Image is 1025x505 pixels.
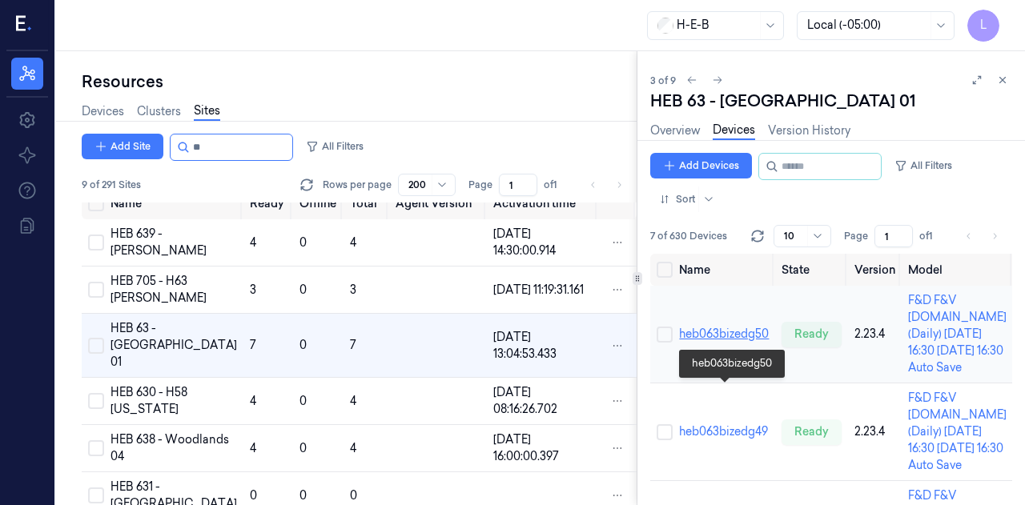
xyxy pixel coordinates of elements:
a: heb063bizedg49 [679,424,768,439]
div: HEB 630 - H58 [US_STATE] [111,384,237,418]
div: ready [782,322,842,347]
button: All Filters [888,153,959,178]
span: 4 [350,235,356,250]
th: Ready [243,187,293,219]
span: 3 [350,283,356,297]
span: 0 [299,394,307,408]
button: All Filters [299,134,370,159]
span: 4 [250,394,256,408]
button: Select row [88,440,104,456]
span: 4 [250,441,256,455]
span: 0 [299,283,307,297]
div: HEB 638 - Woodlands 04 [111,431,237,465]
span: 0 [299,488,307,503]
span: of 1 [919,229,945,243]
span: Page [468,178,492,192]
button: Select row [657,327,673,343]
span: Page [844,229,868,243]
span: 0 [350,488,357,503]
div: F&D F&V [DOMAIN_NAME] (Daily) [DATE] 16:30 [DATE] 16:30 Auto Save [908,292,1007,376]
th: Version [848,254,902,286]
span: 7 of 630 Devices [650,229,727,243]
button: Select row [88,282,104,298]
a: Devices [713,122,755,140]
button: Select row [88,338,104,354]
a: Devices [82,103,124,120]
nav: pagination [582,174,630,196]
a: Clusters [137,103,181,120]
button: Select row [88,487,104,503]
button: Select row [657,424,673,440]
button: Select row [88,393,104,409]
button: Select all [88,195,104,211]
div: 2.23.4 [854,423,895,440]
span: 0 [299,338,307,352]
span: 4 [350,441,356,455]
p: Rows per page [323,178,392,192]
nav: pagination [958,225,1006,247]
th: Agent Version [389,187,487,219]
span: 7 [250,338,256,352]
span: 0 [250,488,257,503]
span: [DATE] 14:30:00.914 [493,226,556,258]
th: Total [344,187,389,219]
div: 2.23.4 [854,326,895,343]
a: Overview [650,122,700,139]
span: [DATE] 11:19:31.161 [493,283,584,297]
div: F&D F&V [DOMAIN_NAME] (Daily) [DATE] 16:30 [DATE] 16:30 Auto Save [908,390,1007,474]
span: 7 [350,338,356,352]
th: State [775,254,848,286]
a: heb063bizedg50 [679,327,769,341]
button: Select row [88,234,104,250]
th: Name [673,254,775,286]
div: HEB 63 - [GEOGRAPHIC_DATA] 01 [650,90,916,112]
span: 0 [299,441,307,455]
button: Add Devices [650,153,752,178]
div: HEB 63 - [GEOGRAPHIC_DATA] 01 [111,320,237,371]
th: Name [104,187,243,219]
div: HEB 705 - H63 [PERSON_NAME] [111,273,237,307]
span: [DATE] 16:00:00.397 [493,432,559,463]
button: Add Site [82,134,163,159]
span: 0 [299,235,307,250]
div: ready [782,419,842,445]
span: 4 [350,394,356,408]
a: Version History [768,122,850,139]
button: Select all [657,262,673,278]
span: 3 of 9 [650,74,676,87]
th: Model [902,254,1013,286]
span: of 1 [544,178,569,192]
div: HEB 639 - [PERSON_NAME] [111,226,237,259]
span: 3 [250,283,256,297]
div: Resources [82,70,637,93]
span: [DATE] 13:04:53.433 [493,330,557,361]
button: L [967,10,999,42]
span: 4 [250,235,256,250]
span: 9 of 291 Sites [82,178,141,192]
a: Sites [194,102,220,121]
th: Activation time [487,187,599,219]
span: [DATE] 08:16:26.702 [493,385,557,416]
th: Offline [293,187,344,219]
